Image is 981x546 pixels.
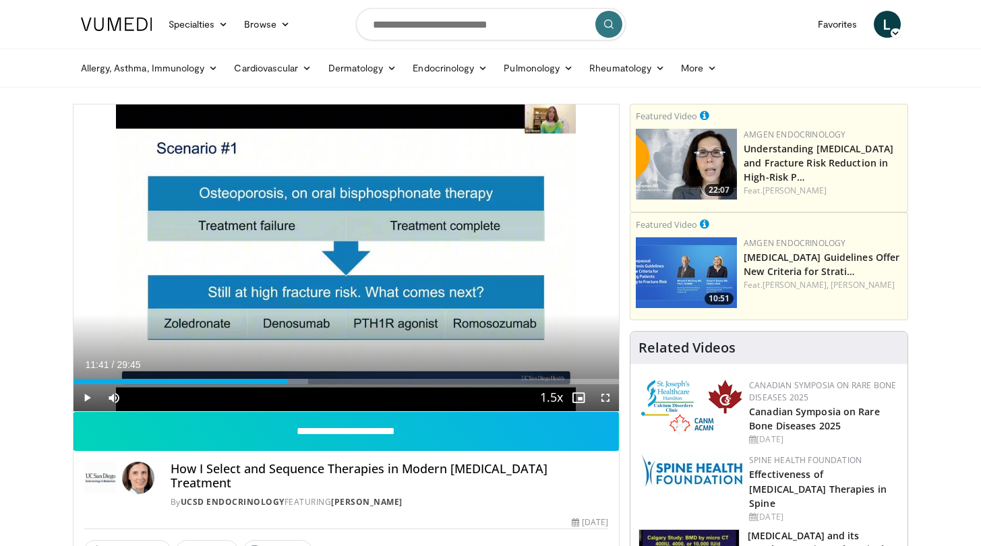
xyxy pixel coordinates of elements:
[112,359,115,370] span: /
[638,340,736,356] h4: Related Videos
[181,496,285,508] a: UCSD Endocrinology
[636,237,737,308] a: 10:51
[84,462,117,494] img: UCSD Endocrinology
[171,462,609,491] h4: How I Select and Sequence Therapies in Modern [MEDICAL_DATA] Treatment
[810,11,866,38] a: Favorites
[749,405,880,432] a: Canadian Symposia on Rare Bone Diseases 2025
[581,55,673,82] a: Rheumatology
[81,18,152,31] img: VuMedi Logo
[636,237,737,308] img: 7b525459-078d-43af-84f9-5c25155c8fbb.png.150x105_q85_crop-smart_upscale.jpg
[636,218,697,231] small: Featured Video
[749,433,897,446] div: [DATE]
[636,129,737,200] a: 22:07
[831,279,895,291] a: [PERSON_NAME]
[749,511,897,523] div: [DATE]
[763,185,827,196] a: [PERSON_NAME]
[636,129,737,200] img: c9a25db3-4db0-49e1-a46f-17b5c91d58a1.png.150x105_q85_crop-smart_upscale.png
[160,11,237,38] a: Specialties
[641,380,742,434] img: 59b7dea3-8883-45d6-a110-d30c6cb0f321.png.150x105_q85_autocrop_double_scale_upscale_version-0.2.png
[763,279,829,291] a: [PERSON_NAME],
[592,384,619,411] button: Fullscreen
[749,468,887,509] a: Effectiveness of [MEDICAL_DATA] Therapies in Spine
[565,384,592,411] button: Enable picture-in-picture mode
[356,8,626,40] input: Search topics, interventions
[171,496,609,508] div: By FEATURING
[122,462,154,494] img: Avatar
[226,55,320,82] a: Cardiovascular
[86,359,109,370] span: 11:41
[73,384,100,411] button: Play
[744,237,845,249] a: Amgen Endocrinology
[73,55,227,82] a: Allergy, Asthma, Immunology
[496,55,581,82] a: Pulmonology
[320,55,405,82] a: Dermatology
[73,379,620,384] div: Progress Bar
[673,55,725,82] a: More
[744,129,845,140] a: Amgen Endocrinology
[744,251,899,278] a: [MEDICAL_DATA] Guidelines Offer New Criteria for Strati…
[749,454,862,466] a: Spine Health Foundation
[636,110,697,122] small: Featured Video
[572,516,608,528] div: [DATE]
[705,293,734,305] span: 10:51
[641,454,742,487] img: 57d53db2-a1b3-4664-83ec-6a5e32e5a601.png.150x105_q85_autocrop_double_scale_upscale_version-0.2.jpg
[331,496,403,508] a: [PERSON_NAME]
[117,359,140,370] span: 29:45
[744,185,902,197] div: Feat.
[705,184,734,196] span: 22:07
[405,55,496,82] a: Endocrinology
[236,11,298,38] a: Browse
[73,104,620,412] video-js: Video Player
[744,142,893,183] a: Understanding [MEDICAL_DATA] and Fracture Risk Reduction in High-Risk P…
[874,11,901,38] a: L
[538,384,565,411] button: Playback Rate
[744,279,902,291] div: Feat.
[100,384,127,411] button: Mute
[749,380,896,403] a: Canadian Symposia on Rare Bone Diseases 2025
